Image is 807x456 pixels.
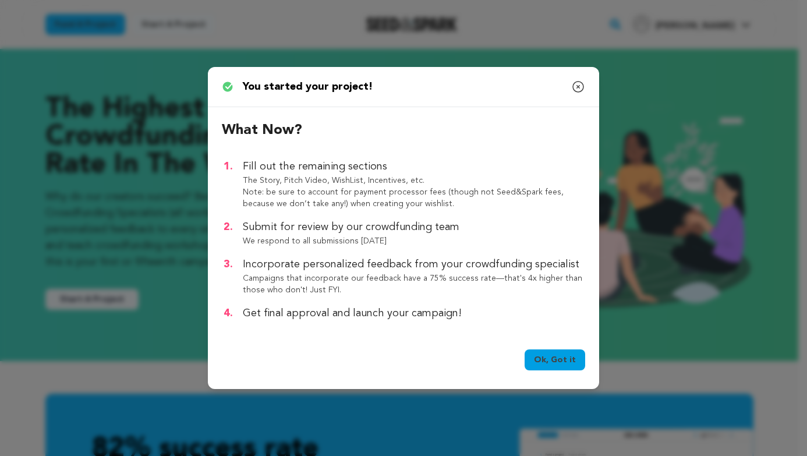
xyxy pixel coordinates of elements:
p: We respond to all submissions [DATE] [243,235,585,247]
p: Note: be sure to account for payment processor fees (though not Seed&Spark fees, because we don’t... [243,186,585,210]
p: Get final approval and launch your campaign! [243,305,585,321]
p: Incorporate personalized feedback from your crowdfunding specialist [243,256,585,273]
a: Ok, Got it [525,349,585,370]
p: You started your project! [243,79,373,95]
h2: What now? [222,121,585,140]
p: The Story, Pitch Video, WishList, Incentives, etc. [243,175,585,186]
p: Campaigns that incorporate our feedback have a 75% success rate—that's 4x higher than those who d... [243,273,585,296]
p: Submit for review by our crowdfunding team [243,219,585,235]
p: Fill out the remaining sections [243,158,585,175]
